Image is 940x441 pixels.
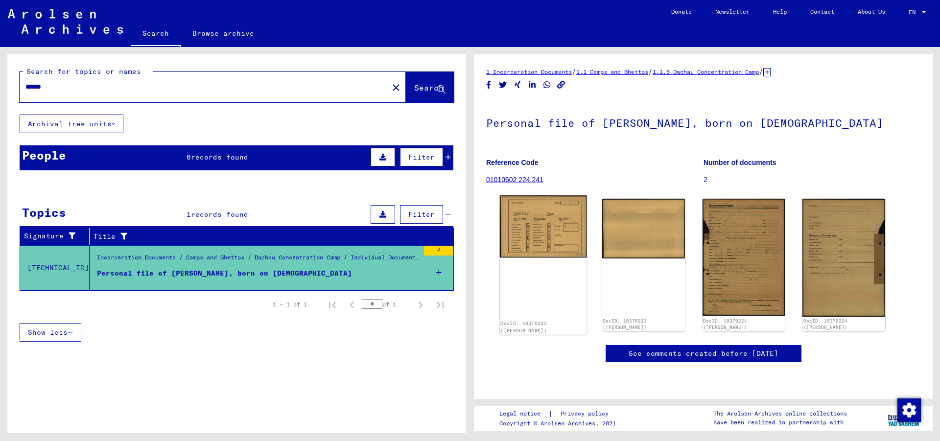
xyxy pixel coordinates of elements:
[400,205,443,224] button: Filter
[323,295,342,314] button: First page
[572,67,576,76] span: /
[486,176,543,184] a: 01010602 224.241
[94,232,434,242] div: Title
[187,153,191,162] span: 6
[499,419,620,428] p: Copyright © Arolsen Archives, 2021
[406,72,454,102] button: Search
[390,82,402,93] mat-icon: close
[704,175,920,185] p: 2
[430,295,450,314] button: Last page
[386,77,406,97] button: Clear
[648,67,653,76] span: /
[400,148,443,166] button: Filter
[704,159,776,166] b: Number of documents
[414,83,444,93] span: Search
[20,115,123,133] button: Archival tree units
[20,323,81,342] button: Show less
[97,253,419,267] div: Incarceration Documents / Camps and Ghettos / Dachau Concentration Camp / Individual Documents [G...
[553,409,620,419] a: Privacy policy
[342,295,362,314] button: Previous page
[97,268,352,279] div: Personal file of [PERSON_NAME], born on [DEMOGRAPHIC_DATA]
[556,79,566,91] button: Copy link
[486,68,572,75] a: 1 Incarceration Documents
[603,318,647,330] a: DocID: 10370223 ([PERSON_NAME])
[131,22,181,47] a: Search
[498,79,508,91] button: Share on Twitter
[713,418,847,427] p: have been realized in partnership with
[486,159,539,166] b: Reference Code
[8,9,123,34] img: Arolsen_neg.svg
[602,199,685,258] img: 002.jpg
[527,79,538,91] button: Share on LinkedIn
[897,398,921,422] img: Change consent
[542,79,552,91] button: Share on WhatsApp
[26,67,141,76] mat-label: Search for topics or names
[500,321,547,333] a: DocID: 10370223 ([PERSON_NAME])
[886,406,922,430] img: yv_logo.png
[24,231,82,241] div: Signature
[181,22,266,45] a: Browse archive
[24,229,92,244] div: Signature
[802,199,885,317] img: 002.jpg
[499,409,620,419] div: |
[629,348,778,359] a: See comments created before [DATE]
[500,195,587,257] img: 001.jpg
[484,79,494,91] button: Share on Facebook
[803,318,847,330] a: DocID: 10370224 ([PERSON_NAME])
[191,153,248,162] span: records found
[22,146,66,164] div: People
[28,328,68,337] span: Show less
[513,79,523,91] button: Share on Xing
[759,67,763,76] span: /
[411,295,430,314] button: Next page
[703,199,785,316] img: 001.jpg
[94,229,444,244] div: Title
[408,153,435,162] span: Filter
[576,68,648,75] a: 1.1 Camps and Ghettos
[909,9,919,16] span: EN
[713,409,847,418] p: The Arolsen Archives online collections
[408,210,435,219] span: Filter
[703,318,747,330] a: DocID: 10370224 ([PERSON_NAME])
[499,409,548,419] a: Legal notice
[653,68,759,75] a: 1.1.6 Dachau Concentration Camp
[486,100,920,143] h1: Personal file of [PERSON_NAME], born on [DEMOGRAPHIC_DATA]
